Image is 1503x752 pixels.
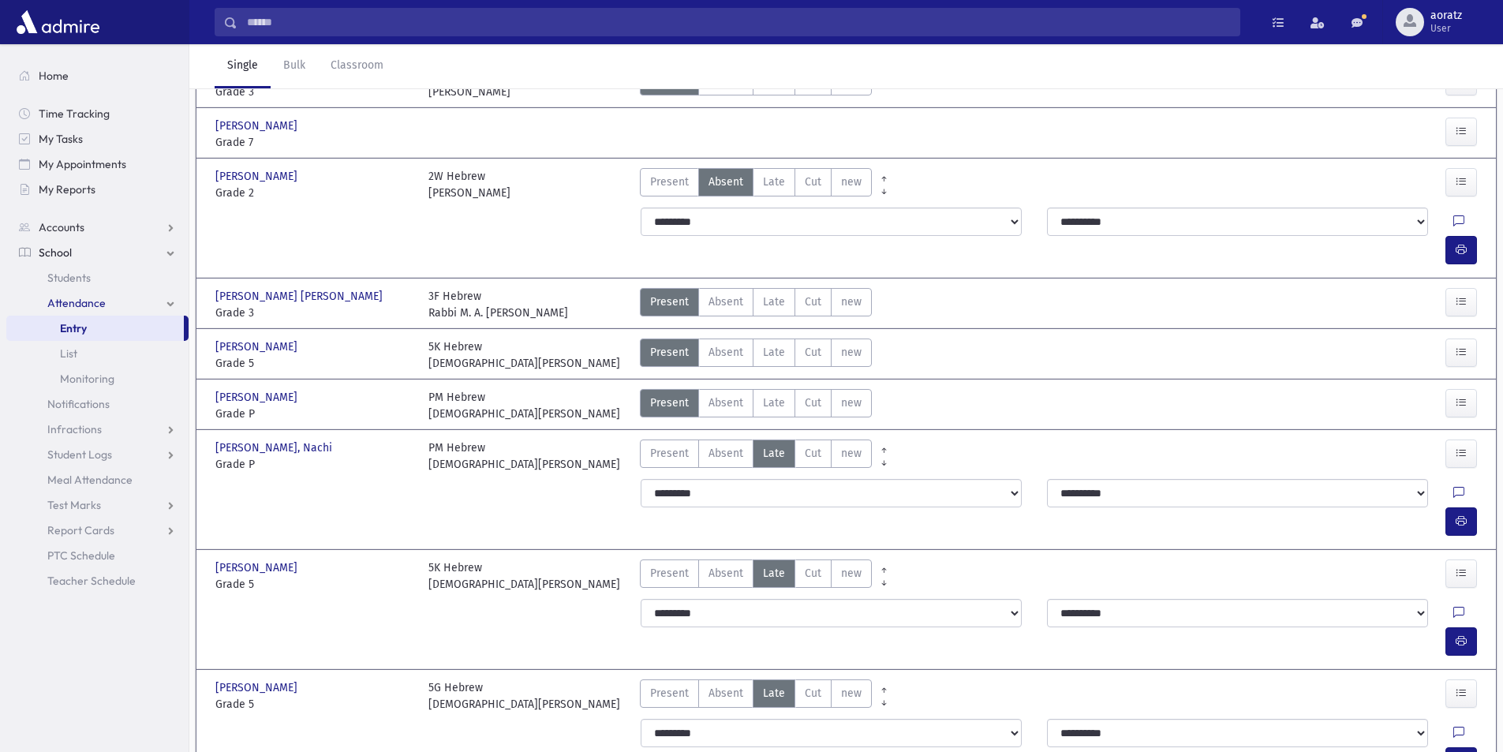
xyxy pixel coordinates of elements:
[6,341,189,366] a: List
[39,69,69,83] span: Home
[47,548,115,563] span: PTC Schedule
[640,679,872,713] div: AttTypes
[805,685,821,701] span: Cut
[215,389,301,406] span: [PERSON_NAME]
[428,440,620,473] div: PM Hebrew [DEMOGRAPHIC_DATA][PERSON_NAME]
[709,344,743,361] span: Absent
[215,559,301,576] span: [PERSON_NAME]
[763,344,785,361] span: Late
[709,445,743,462] span: Absent
[318,44,396,88] a: Classroom
[215,339,301,355] span: [PERSON_NAME]
[709,395,743,411] span: Absent
[215,84,413,100] span: Grade 3
[640,389,872,422] div: AttTypes
[215,355,413,372] span: Grade 5
[6,152,189,177] a: My Appointments
[6,240,189,265] a: School
[640,559,872,593] div: AttTypes
[1430,22,1462,35] span: User
[650,174,689,190] span: Present
[763,445,785,462] span: Late
[47,271,91,285] span: Students
[39,107,110,121] span: Time Tracking
[6,316,184,341] a: Entry
[6,543,189,568] a: PTC Schedule
[428,389,620,422] div: PM Hebrew [DEMOGRAPHIC_DATA][PERSON_NAME]
[47,523,114,537] span: Report Cards
[215,168,301,185] span: [PERSON_NAME]
[215,696,413,713] span: Grade 5
[640,339,872,372] div: AttTypes
[6,265,189,290] a: Students
[650,565,689,582] span: Present
[6,101,189,126] a: Time Tracking
[215,679,301,696] span: [PERSON_NAME]
[60,372,114,386] span: Monitoring
[650,344,689,361] span: Present
[215,576,413,593] span: Grade 5
[47,447,112,462] span: Student Logs
[763,395,785,411] span: Late
[6,492,189,518] a: Test Marks
[215,305,413,321] span: Grade 3
[215,440,335,456] span: [PERSON_NAME], Nachi
[6,366,189,391] a: Monitoring
[763,294,785,310] span: Late
[428,339,620,372] div: 5K Hebrew [DEMOGRAPHIC_DATA][PERSON_NAME]
[47,498,101,512] span: Test Marks
[6,290,189,316] a: Attendance
[805,294,821,310] span: Cut
[271,44,318,88] a: Bulk
[428,288,568,321] div: 3F Hebrew Rabbi M. A. [PERSON_NAME]
[6,518,189,543] a: Report Cards
[428,559,620,593] div: 5K Hebrew [DEMOGRAPHIC_DATA][PERSON_NAME]
[1430,9,1462,22] span: aoratz
[39,245,72,260] span: School
[39,132,83,146] span: My Tasks
[6,442,189,467] a: Student Logs
[215,134,413,151] span: Grade 7
[650,294,689,310] span: Present
[47,574,136,588] span: Teacher Schedule
[6,63,189,88] a: Home
[650,445,689,462] span: Present
[428,679,620,713] div: 5G Hebrew [DEMOGRAPHIC_DATA][PERSON_NAME]
[709,565,743,582] span: Absent
[428,168,510,201] div: 2W Hebrew [PERSON_NAME]
[805,395,821,411] span: Cut
[841,685,862,701] span: new
[215,44,271,88] a: Single
[650,685,689,701] span: Present
[60,346,77,361] span: List
[709,685,743,701] span: Absent
[709,174,743,190] span: Absent
[709,294,743,310] span: Absent
[763,174,785,190] span: Late
[6,215,189,240] a: Accounts
[237,8,1239,36] input: Search
[6,568,189,593] a: Teacher Schedule
[47,397,110,411] span: Notifications
[6,467,189,492] a: Meal Attendance
[6,391,189,417] a: Notifications
[47,422,102,436] span: Infractions
[215,288,386,305] span: [PERSON_NAME] [PERSON_NAME]
[640,168,872,201] div: AttTypes
[6,126,189,152] a: My Tasks
[763,685,785,701] span: Late
[13,6,103,38] img: AdmirePro
[805,565,821,582] span: Cut
[39,220,84,234] span: Accounts
[805,445,821,462] span: Cut
[6,177,189,202] a: My Reports
[215,118,301,134] span: [PERSON_NAME]
[841,294,862,310] span: new
[60,321,87,335] span: Entry
[39,157,126,171] span: My Appointments
[763,565,785,582] span: Late
[640,440,872,473] div: AttTypes
[215,456,413,473] span: Grade P
[215,185,413,201] span: Grade 2
[841,445,862,462] span: new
